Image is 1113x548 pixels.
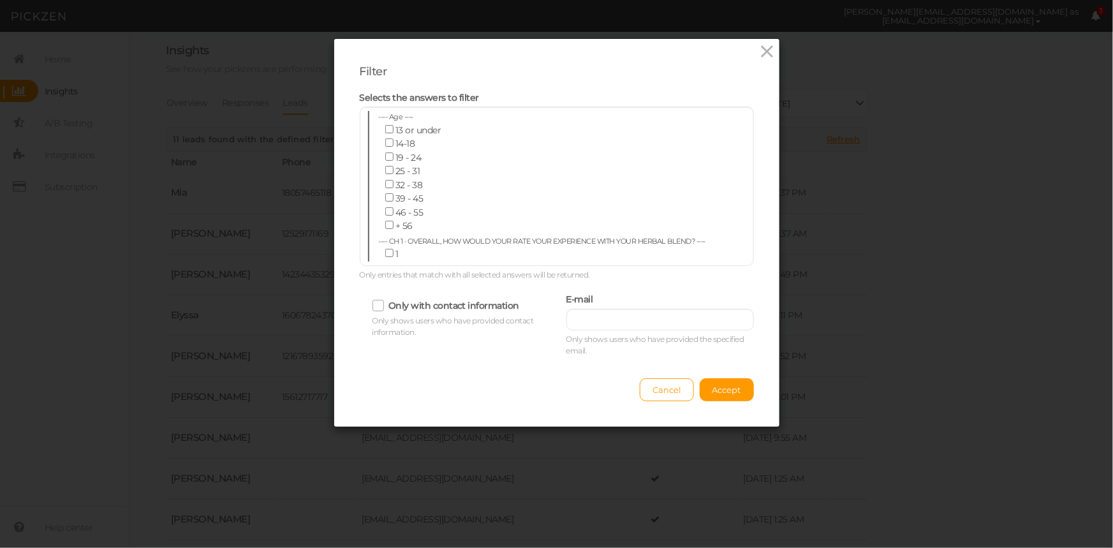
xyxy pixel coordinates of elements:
span: 13 or under [395,124,441,136]
span: 19 - 24 [395,152,422,163]
span: 1 [395,248,399,260]
input: 13 or under [385,125,394,133]
span: 25 - 31 [395,165,420,177]
input: 1 [385,249,394,257]
input: 19 - 24 [385,152,394,161]
input: 46 - 55 [385,207,394,216]
span: Selects the answers to filter [360,92,480,103]
span: Only entries that match with all selected answers will be returned. [360,270,591,279]
label: E-mail [566,294,593,306]
span: ---- Age ---- [379,112,414,121]
input: 32 - 38 [385,180,394,188]
button: Cancel [640,378,694,401]
span: 39 - 45 [395,193,424,204]
span: Accept [712,385,741,395]
label: Only with contact information [388,300,520,311]
input: + 56 [385,221,394,229]
span: Only shows users who have provided contact information. [372,316,534,337]
button: Accept [700,378,754,401]
input: 14-18 [385,138,394,147]
span: Cancel [652,385,681,395]
input: 39 - 45 [385,193,394,202]
input: 25 - 31 [385,166,394,174]
span: Filter [360,64,387,78]
span: 32 - 38 [395,179,423,191]
span: 46 - 55 [395,207,424,218]
span: + 56 [395,220,413,232]
span: 14-18 [395,138,415,149]
span: ---- CH 1 · OVERALL, HOW WOULD YOUR RATE YOUR EXPERIENCE WITH YOUR HERBAL BLEND? ---- [379,237,706,246]
span: Only shows users who have provided the specified email. [566,334,744,355]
